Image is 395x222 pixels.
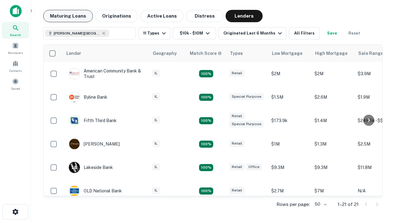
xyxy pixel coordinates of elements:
p: Rows per page: [276,201,310,208]
div: High Mortgage [315,50,347,57]
button: 11 Types [138,27,170,39]
button: Lenders [226,10,263,22]
div: Retail [229,163,245,171]
button: Originations [95,10,138,22]
img: picture [69,186,80,196]
button: Maturing Loans [43,10,93,22]
td: $7M [311,179,355,203]
td: $1.4M [311,109,355,132]
td: $2.6M [311,85,355,109]
div: Matching Properties: 2, hasApolloMatch: undefined [199,70,213,77]
div: Matching Properties: 2, hasApolloMatch: undefined [199,141,213,148]
iframe: Chat Widget [364,173,395,202]
th: Geography [149,45,186,62]
td: $9.3M [311,156,355,179]
div: IL [152,163,160,171]
span: Borrowers [8,50,23,55]
a: Search [2,22,29,39]
div: Matching Properties: 2, hasApolloMatch: undefined [199,117,213,125]
div: Sale Range [358,50,383,57]
th: Lender [63,45,149,62]
th: Low Mortgage [268,45,311,62]
div: Low Mortgage [272,50,302,57]
div: Retail [229,113,245,120]
p: 1–21 of 21 [338,201,359,208]
span: Search [10,32,21,37]
div: Lakeside Bank [69,162,113,173]
div: IL [152,70,160,77]
th: Types [226,45,268,62]
td: $2M [311,62,355,85]
h6: Match Score [190,50,221,57]
div: Special Purpose [229,93,264,100]
div: Geography [153,50,177,57]
div: Office [246,163,262,171]
div: Matching Properties: 2, hasApolloMatch: undefined [199,187,213,195]
div: Capitalize uses an advanced AI algorithm to match your search with the best lender. The match sco... [190,50,222,57]
div: Originated Last 6 Months [223,30,284,37]
p: L B [72,164,77,171]
button: Active Loans [140,10,184,22]
div: American Community Bank & Trust [69,68,143,79]
span: Saved [11,86,20,91]
button: Reset [344,27,364,39]
div: IL [152,93,160,100]
div: IL [152,140,160,147]
button: Save your search to get updates of matches that match your search criteria. [322,27,342,39]
a: Saved [2,76,29,92]
td: $173.9k [268,109,311,132]
div: Matching Properties: 3, hasApolloMatch: undefined [199,94,213,101]
img: picture [69,68,80,79]
img: picture [69,92,80,102]
div: 50 [312,200,328,209]
div: OLD National Bank [69,185,122,196]
td: $1M [268,132,311,156]
td: $9.3M [268,156,311,179]
span: [PERSON_NAME][GEOGRAPHIC_DATA], [GEOGRAPHIC_DATA] [54,31,100,36]
td: $2.7M [268,179,311,203]
div: Retail [229,187,245,194]
td: $2M [268,62,311,85]
button: $10k - $10M [173,27,216,39]
td: $1.3M [311,132,355,156]
img: picture [69,115,80,126]
td: $1.5M [268,85,311,109]
div: Retail [229,140,245,147]
div: Special Purpose [229,121,264,128]
img: picture [69,139,80,149]
button: Originated Last 6 Months [218,27,286,39]
div: IL [152,117,160,124]
span: Contacts [9,68,22,73]
a: Contacts [2,58,29,74]
div: Types [230,50,243,57]
div: Matching Properties: 3, hasApolloMatch: undefined [199,164,213,171]
button: Distress [186,10,223,22]
a: Borrowers [2,40,29,56]
button: All Filters [289,27,320,39]
div: Fifth Third Bank [69,115,117,126]
div: [PERSON_NAME] [69,138,120,150]
th: Capitalize uses an advanced AI algorithm to match your search with the best lender. The match sco... [186,45,226,62]
div: Retail [229,70,245,77]
img: capitalize-icon.png [10,5,22,17]
th: High Mortgage [311,45,355,62]
div: Byline Bank [69,92,107,103]
div: IL [152,187,160,194]
div: Lender [66,50,81,57]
